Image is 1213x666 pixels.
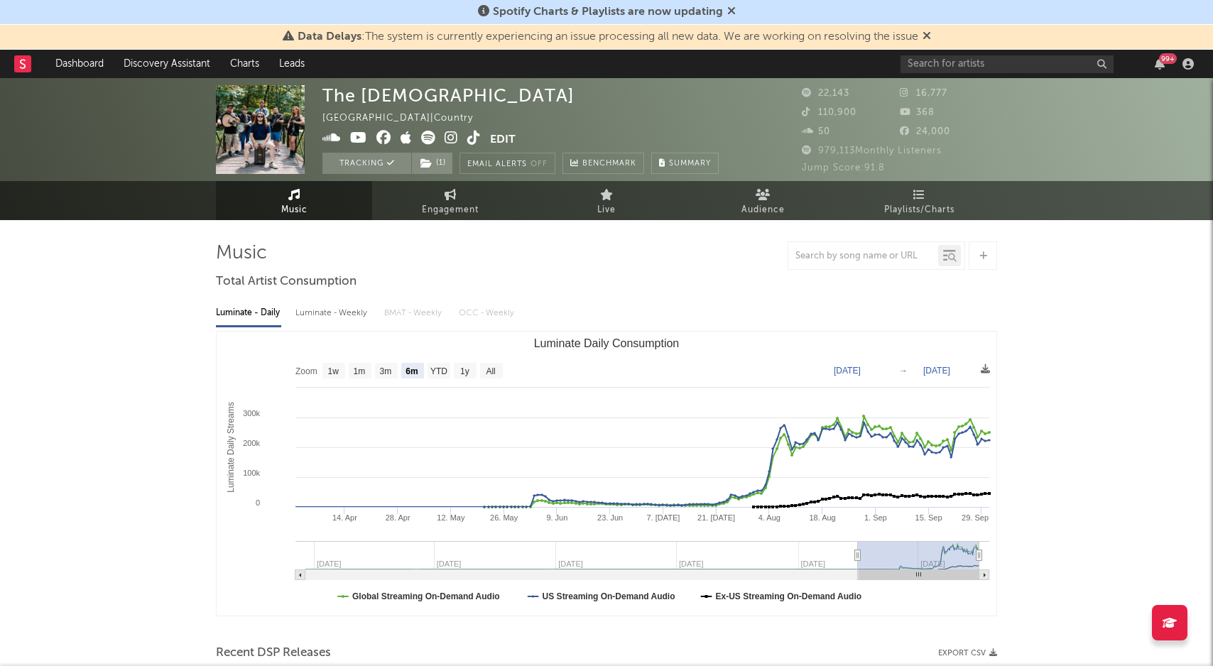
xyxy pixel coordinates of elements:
[459,153,555,174] button: Email AlertsOff
[531,160,548,168] em: Off
[741,202,785,219] span: Audience
[899,366,908,376] text: →
[528,181,685,220] a: Live
[900,89,947,98] span: 16,777
[243,469,260,477] text: 100k
[1155,58,1165,70] button: 99+
[915,513,942,522] text: 15. Sep
[298,31,918,43] span: : The system is currently experiencing an issue processing all new data. We are working on resolv...
[962,513,989,522] text: 29. Sep
[534,337,680,349] text: Luminate Daily Consumption
[216,181,372,220] a: Music
[582,155,636,173] span: Benchmark
[216,273,357,290] span: Total Artist Consumption
[217,332,996,616] svg: Luminate Daily Consumption
[884,202,954,219] span: Playlists/Charts
[220,50,269,78] a: Charts
[216,301,281,325] div: Luminate - Daily
[243,439,260,447] text: 200k
[685,181,841,220] a: Audience
[651,153,719,174] button: Summary
[437,513,465,522] text: 12. May
[412,153,452,174] button: (1)
[802,89,849,98] span: 22,143
[281,202,308,219] span: Music
[332,513,357,522] text: 14. Apr
[226,402,236,492] text: Luminate Daily Streams
[406,366,418,376] text: 6m
[380,366,392,376] text: 3m
[269,50,315,78] a: Leads
[216,645,331,662] span: Recent DSP Releases
[802,146,942,155] span: 979,113 Monthly Listeners
[923,366,950,376] text: [DATE]
[901,55,1114,73] input: Search for artists
[486,366,495,376] text: All
[45,50,114,78] a: Dashboard
[493,6,723,18] span: Spotify Charts & Playlists are now updating
[386,513,410,522] text: 28. Apr
[322,85,575,106] div: The [DEMOGRAPHIC_DATA]
[430,366,447,376] text: YTD
[669,160,711,168] span: Summary
[372,181,528,220] a: Engagement
[900,108,935,117] span: 368
[597,202,616,219] span: Live
[1159,53,1177,64] div: 99 +
[938,649,997,657] button: Export CSV
[727,6,736,18] span: Dismiss
[546,513,567,522] text: 9. Jun
[900,127,950,136] span: 24,000
[411,153,453,174] span: ( 1 )
[697,513,735,522] text: 21. [DATE]
[758,513,780,522] text: 4. Aug
[543,591,675,601] text: US Streaming On-Demand Audio
[114,50,220,78] a: Discovery Assistant
[802,108,856,117] span: 110,900
[295,366,317,376] text: Zoom
[809,513,835,522] text: 18. Aug
[328,366,339,376] text: 1w
[322,153,411,174] button: Tracking
[322,110,489,127] div: [GEOGRAPHIC_DATA] | Country
[490,513,518,522] text: 26. May
[243,409,260,417] text: 300k
[298,31,361,43] span: Data Delays
[295,301,370,325] div: Luminate - Weekly
[490,131,516,148] button: Edit
[923,31,931,43] span: Dismiss
[352,591,500,601] text: Global Streaming On-Demand Audio
[562,153,644,174] a: Benchmark
[834,366,861,376] text: [DATE]
[864,513,887,522] text: 1. Sep
[788,251,938,262] input: Search by song name or URL
[354,366,366,376] text: 1m
[597,513,623,522] text: 23. Jun
[802,127,830,136] span: 50
[256,498,260,507] text: 0
[716,591,862,601] text: Ex-US Streaming On-Demand Audio
[422,202,479,219] span: Engagement
[802,163,885,173] span: Jump Score: 91.8
[460,366,469,376] text: 1y
[841,181,997,220] a: Playlists/Charts
[646,513,680,522] text: 7. [DATE]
